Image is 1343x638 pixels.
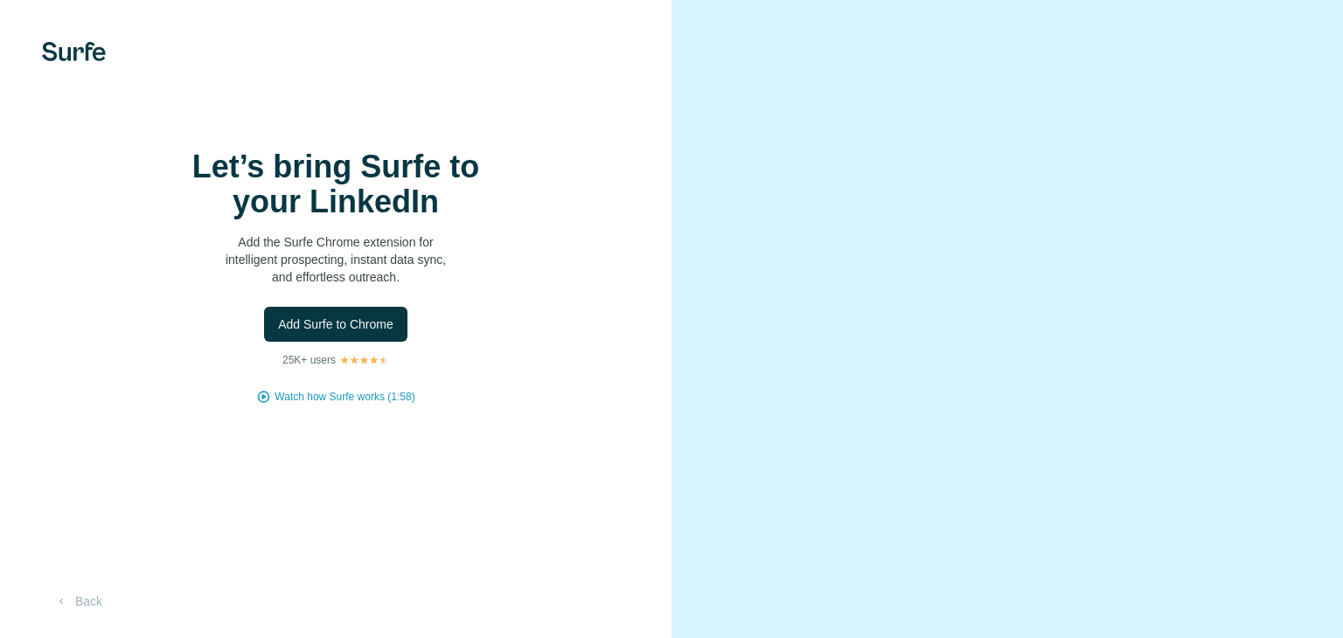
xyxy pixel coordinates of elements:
button: Back [42,586,115,617]
button: Watch how Surfe works (1:58) [275,389,414,405]
img: Surfe's logo [42,42,106,61]
h1: Let’s bring Surfe to your LinkedIn [161,149,511,219]
p: Add the Surfe Chrome extension for intelligent prospecting, instant data sync, and effortless out... [161,233,511,286]
span: Add Surfe to Chrome [278,316,393,333]
p: 25K+ users [282,352,336,368]
button: Add Surfe to Chrome [264,307,407,342]
img: Rating Stars [339,355,389,365]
